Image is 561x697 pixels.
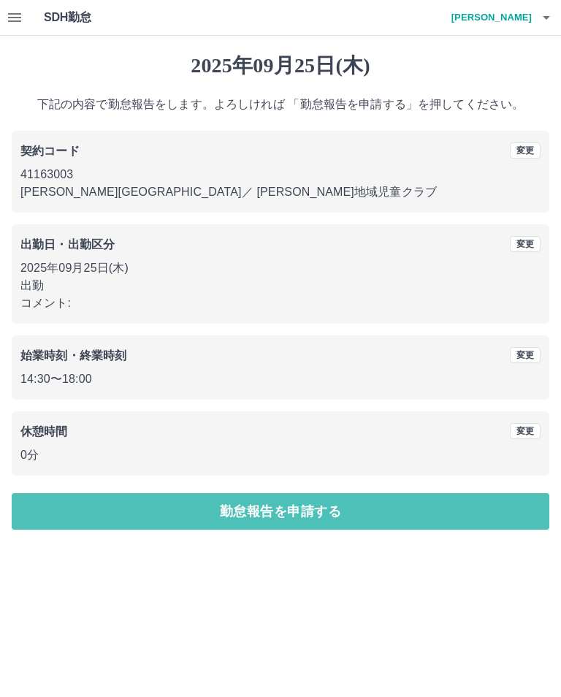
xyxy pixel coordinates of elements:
[20,238,115,251] b: 出勤日・出勤区分
[12,96,549,113] p: 下記の内容で勤怠報告をします。よろしければ 「勤怠報告を申請する」を押してください。
[20,277,541,294] p: 出勤
[20,166,541,183] p: 41163003
[20,259,541,277] p: 2025年09月25日(木)
[510,347,541,363] button: 変更
[510,236,541,252] button: 変更
[20,145,80,157] b: 契約コード
[20,370,541,388] p: 14:30 〜 18:00
[12,493,549,530] button: 勤怠報告を申請する
[510,142,541,159] button: 変更
[20,349,126,362] b: 始業時刻・終業時刻
[20,183,541,201] p: [PERSON_NAME][GEOGRAPHIC_DATA] ／ [PERSON_NAME]地域児童クラブ
[20,446,541,464] p: 0分
[20,425,68,438] b: 休憩時間
[20,294,541,312] p: コメント:
[510,423,541,439] button: 変更
[12,53,549,78] h1: 2025年09月25日(木)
